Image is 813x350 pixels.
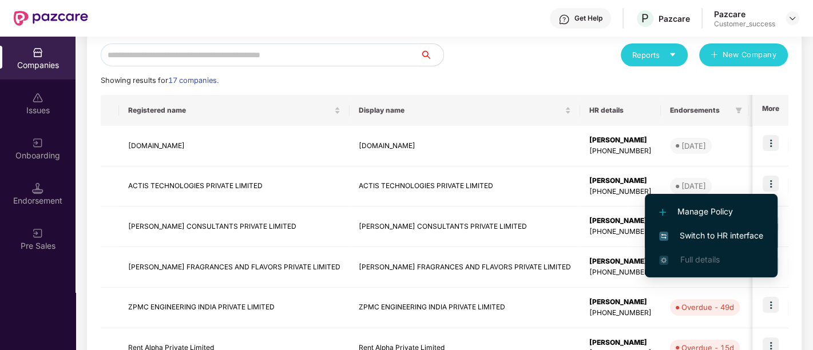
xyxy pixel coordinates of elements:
div: [PERSON_NAME] [589,135,652,146]
span: Registered name [128,106,332,115]
td: [DOMAIN_NAME] [119,126,350,166]
img: svg+xml;base64,PHN2ZyBpZD0iRHJvcGRvd24tMzJ4MzIiIHhtbG5zPSJodHRwOi8vd3d3LnczLm9yZy8yMDAwL3N2ZyIgd2... [788,14,797,23]
div: [PHONE_NUMBER] [589,226,652,237]
button: search [420,43,444,66]
div: Pazcare [659,13,690,24]
th: HR details [580,95,661,126]
span: Display name [359,106,562,115]
div: [PHONE_NUMBER] [589,146,652,157]
button: plusNew Company [699,43,788,66]
td: [PERSON_NAME] CONSULTANTS PRIVATE LIMITED [119,206,350,247]
img: svg+xml;base64,PHN2ZyB4bWxucz0iaHR0cDovL3d3dy53My5vcmcvMjAwMC9zdmciIHdpZHRoPSIxMi4yMDEiIGhlaWdodD... [659,209,666,216]
td: ACTIS TECHNOLOGIES PRIVATE LIMITED [119,166,350,207]
td: ZPMC ENGINEERING INDIA PRIVATE LIMITED [350,288,580,328]
span: Manage Policy [659,205,763,218]
span: Endorsements [670,106,731,115]
img: svg+xml;base64,PHN2ZyB3aWR0aD0iMTQuNSIgaGVpZ2h0PSIxNC41IiB2aWV3Qm94PSIwIDAgMTYgMTYiIGZpbGw9Im5vbm... [32,182,43,194]
div: Pazcare [714,9,775,19]
td: ACTIS TECHNOLOGIES PRIVATE LIMITED [350,166,580,207]
td: [PERSON_NAME] CONSULTANTS PRIVATE LIMITED [350,206,580,247]
span: caret-down [669,51,676,58]
img: svg+xml;base64,PHN2ZyB4bWxucz0iaHR0cDovL3d3dy53My5vcmcvMjAwMC9zdmciIHdpZHRoPSIxNiIgaGVpZ2h0PSIxNi... [659,232,668,241]
div: Reports [632,49,676,61]
div: [PERSON_NAME] [589,216,652,226]
div: [PERSON_NAME] [589,297,652,308]
img: icon [763,135,779,151]
div: [PERSON_NAME] [589,176,652,186]
span: search [420,50,443,59]
div: [DATE] [681,140,706,152]
td: [DOMAIN_NAME] [350,126,580,166]
span: P [641,11,649,25]
span: Showing results for [101,76,219,85]
th: More [752,95,788,126]
td: [PERSON_NAME] FRAGRANCES AND FLAVORS PRIVATE LIMITED [119,247,350,288]
td: ZPMC ENGINEERING INDIA PRIVATE LIMITED [119,288,350,328]
img: svg+xml;base64,PHN2ZyBpZD0iQ29tcGFuaWVzIiB4bWxucz0iaHR0cDovL3d3dy53My5vcmcvMjAwMC9zdmciIHdpZHRoPS... [32,47,43,58]
span: Switch to HR interface [659,229,763,242]
img: svg+xml;base64,PHN2ZyB4bWxucz0iaHR0cDovL3d3dy53My5vcmcvMjAwMC9zdmciIHdpZHRoPSIxNi4zNjMiIGhlaWdodD... [659,256,668,265]
div: Customer_success [714,19,775,29]
th: Display name [350,95,580,126]
td: [PERSON_NAME] FRAGRANCES AND FLAVORS PRIVATE LIMITED [350,247,580,288]
span: Full details [680,254,719,264]
div: Get Help [574,14,602,23]
img: icon [763,176,779,192]
img: icon [763,297,779,313]
div: [PERSON_NAME] [589,256,652,267]
span: New Company [723,49,777,61]
span: 17 companies. [168,76,219,85]
img: svg+xml;base64,PHN2ZyB3aWR0aD0iMjAiIGhlaWdodD0iMjAiIHZpZXdCb3g9IjAgMCAyMCAyMCIgZmlsbD0ibm9uZSIgeG... [32,137,43,149]
span: filter [733,104,744,117]
span: filter [735,107,742,114]
div: [PHONE_NUMBER] [589,308,652,319]
div: [PHONE_NUMBER] [589,267,652,278]
img: svg+xml;base64,PHN2ZyBpZD0iSGVscC0zMngzMiIgeG1sbnM9Imh0dHA6Ly93d3cudzMub3JnLzIwMDAvc3ZnIiB3aWR0aD... [558,14,570,25]
span: plus [711,51,718,60]
div: [PHONE_NUMBER] [589,186,652,197]
img: svg+xml;base64,PHN2ZyB3aWR0aD0iMjAiIGhlaWdodD0iMjAiIHZpZXdCb3g9IjAgMCAyMCAyMCIgZmlsbD0ibm9uZSIgeG... [32,228,43,239]
div: [PERSON_NAME] [589,337,652,348]
div: Overdue - 49d [681,301,734,313]
img: New Pazcare Logo [14,11,88,26]
img: svg+xml;base64,PHN2ZyBpZD0iSXNzdWVzX2Rpc2FibGVkIiB4bWxucz0iaHR0cDovL3d3dy53My5vcmcvMjAwMC9zdmciIH... [32,92,43,104]
div: [DATE] [681,180,706,192]
th: Registered name [119,95,350,126]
